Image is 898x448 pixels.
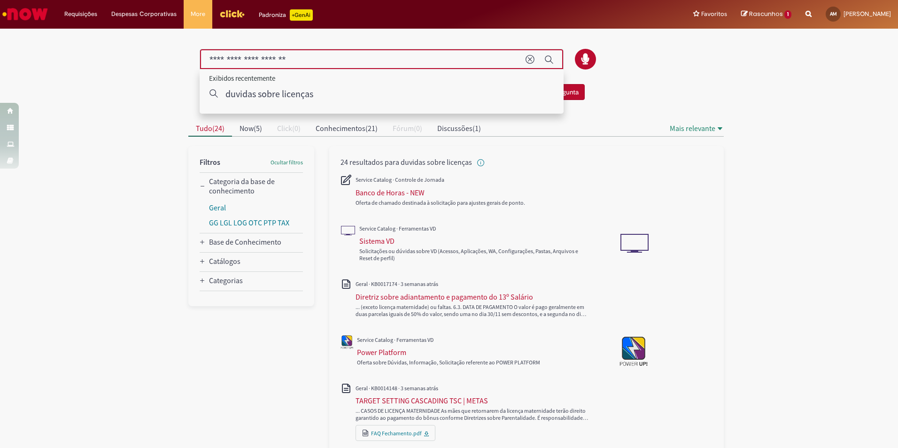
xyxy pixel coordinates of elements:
[111,9,177,19] span: Despesas Corporativas
[784,10,791,19] span: 1
[219,7,245,21] img: click_logo_yellow_360x200.png
[290,9,313,21] p: +GenAi
[741,10,791,19] a: Rascunhos
[830,11,837,17] span: AM
[259,9,313,21] div: Padroniza
[1,5,49,23] img: ServiceNow
[701,9,727,19] span: Favoritos
[749,9,783,18] span: Rascunhos
[844,10,891,18] span: [PERSON_NAME]
[64,9,97,19] span: Requisições
[191,9,205,19] span: More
